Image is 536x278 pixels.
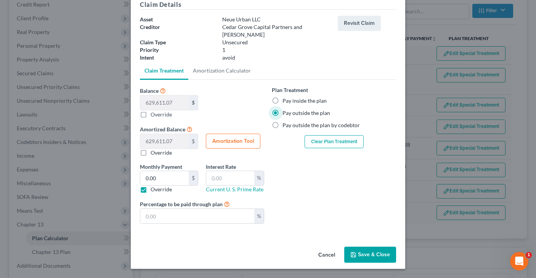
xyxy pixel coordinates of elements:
[136,46,218,54] div: Priority
[218,23,334,39] div: Cedar Grove Capital Partners and [PERSON_NAME]
[140,134,189,149] input: 0.00
[151,186,172,193] label: Override
[254,171,264,186] div: %
[151,149,172,157] label: Override
[526,252,532,258] span: 1
[282,109,330,117] label: Pay outside the plan
[140,201,223,207] span: Percentage to be paid through plan
[188,61,255,80] a: Amortization Calculator
[344,247,396,263] button: Save & Close
[140,87,159,94] span: Balance
[305,135,364,148] button: Clear Plan Treatment
[282,97,327,105] label: Pay inside the plan
[136,16,218,23] div: Asset
[254,209,264,223] div: %
[206,134,260,149] button: Amortization Tool
[136,39,218,46] div: Claim Type
[218,54,334,61] div: avoid
[218,39,334,46] div: Unsecured
[206,163,236,171] label: Interest Rate
[206,186,263,192] a: Current U. S. Prime Rate
[151,110,172,118] label: Override
[136,23,218,39] div: Creditor
[140,126,185,133] span: Amortized Balance
[140,171,189,186] input: 0.00
[312,247,341,263] button: Cancel
[140,61,188,80] a: Claim Treatment
[272,86,308,94] label: Plan Treatment
[189,171,198,186] div: $
[140,95,189,110] input: Balance $ Override
[338,16,381,31] button: Revisit Claim
[206,171,254,186] input: 0.00
[282,121,360,129] label: Pay outside the plan by codebtor
[140,163,182,171] label: Monthly Payment
[189,134,198,149] div: $
[510,252,528,270] iframe: Intercom live chat
[218,46,334,54] div: 1
[136,54,218,61] div: Intent
[218,16,334,23] div: Neue Urban LLC
[140,209,254,223] input: 0.00
[189,95,198,110] div: $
